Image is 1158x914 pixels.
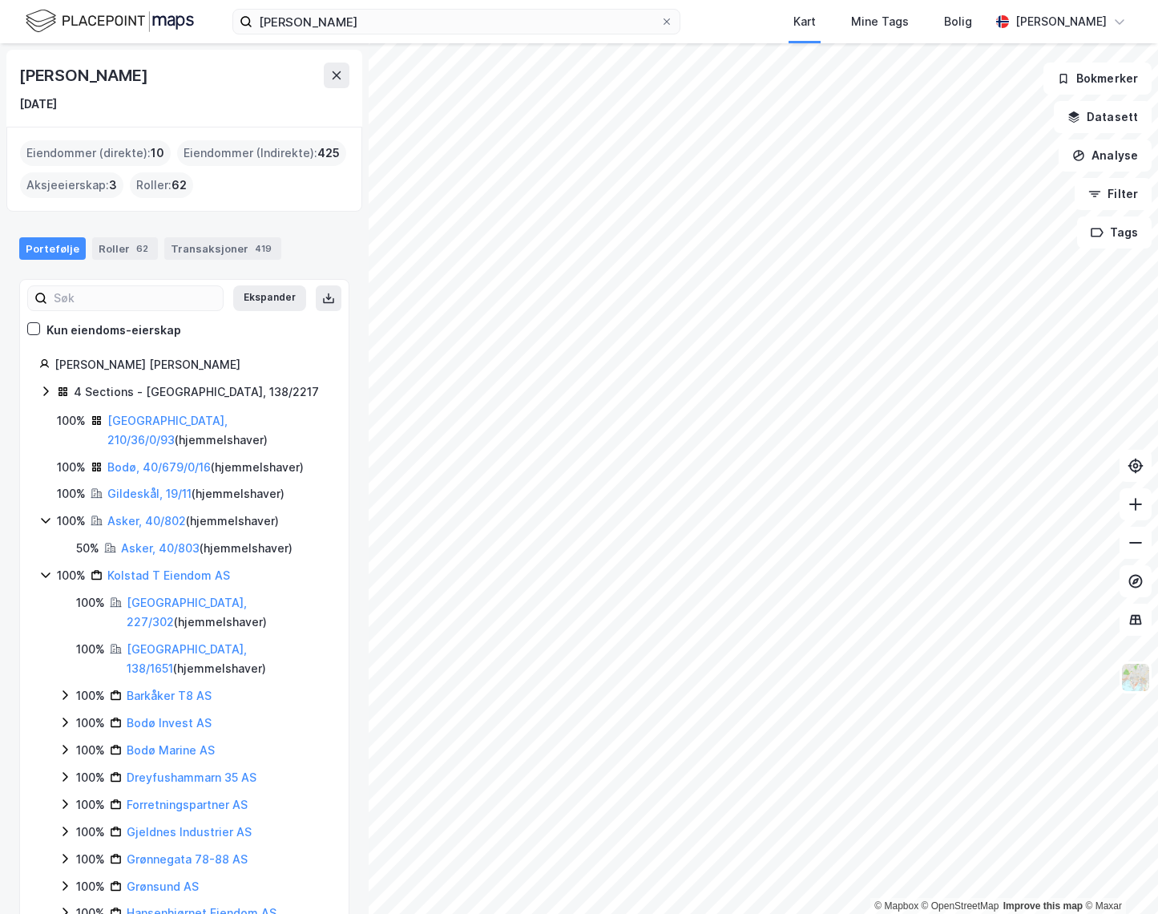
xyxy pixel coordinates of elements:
[121,541,200,555] a: Asker, 40/803
[107,487,192,500] a: Gildeskål, 19/11
[76,741,105,760] div: 100%
[1078,837,1158,914] iframe: Chat Widget
[20,172,123,198] div: Aksjeeierskap :
[57,411,86,431] div: 100%
[133,241,151,257] div: 62
[121,539,293,558] div: ( hjemmelshaver )
[1015,12,1107,31] div: [PERSON_NAME]
[252,10,660,34] input: Søk på adresse, matrikkel, gårdeiere, leietakere eller personer
[127,593,329,632] div: ( hjemmelshaver )
[107,514,186,528] a: Asker, 40/802
[127,689,212,702] a: Barkåker T8 AS
[76,593,105,613] div: 100%
[107,484,284,504] div: ( hjemmelshaver )
[944,12,972,31] div: Bolig
[851,12,909,31] div: Mine Tags
[76,686,105,706] div: 100%
[127,798,248,811] a: Forretningspartner AS
[317,144,340,163] span: 425
[252,241,275,257] div: 419
[151,144,164,163] span: 10
[92,237,158,260] div: Roller
[76,823,105,842] div: 100%
[177,140,346,166] div: Eiendommer (Indirekte) :
[127,640,329,678] div: ( hjemmelshaver )
[26,7,194,35] img: logo.f888ab2527a4732fd821a326f86c7f29.svg
[1003,900,1083,912] a: Improve this map
[793,12,816,31] div: Kart
[127,825,252,839] a: Gjeldnes Industrier AS
[57,512,86,531] div: 100%
[127,642,247,675] a: [GEOGRAPHIC_DATA], 138/1651
[57,458,86,477] div: 100%
[47,286,223,310] input: Søk
[107,458,304,477] div: ( hjemmelshaver )
[57,484,86,504] div: 100%
[76,714,105,733] div: 100%
[107,512,279,531] div: ( hjemmelshaver )
[874,900,918,912] a: Mapbox
[54,355,329,374] div: [PERSON_NAME] [PERSON_NAME]
[922,900,999,912] a: OpenStreetMap
[1077,216,1152,249] button: Tags
[127,852,248,866] a: Grønnegata 78-88 AS
[57,566,86,585] div: 100%
[1120,662,1151,693] img: Z
[76,795,105,815] div: 100%
[74,382,319,402] div: 4 Sections - [GEOGRAPHIC_DATA], 138/2217
[1054,101,1152,133] button: Datasett
[19,63,151,88] div: [PERSON_NAME]
[107,414,228,447] a: [GEOGRAPHIC_DATA], 210/36/0/93
[76,640,105,659] div: 100%
[19,95,57,114] div: [DATE]
[127,880,199,893] a: Grønsund AS
[127,743,215,757] a: Bodø Marine AS
[130,172,193,198] div: Roller :
[107,568,230,582] a: Kolstad T Eiendom AS
[127,770,256,784] a: Dreyfushammarn 35 AS
[20,140,171,166] div: Eiendommer (direkte) :
[107,411,329,450] div: ( hjemmelshaver )
[1059,140,1152,172] button: Analyse
[1075,178,1152,210] button: Filter
[76,539,99,558] div: 50%
[76,877,105,896] div: 100%
[76,768,105,787] div: 100%
[233,285,306,311] button: Ekspander
[19,237,86,260] div: Portefølje
[107,460,211,474] a: Bodø, 40/679/0/16
[127,716,212,730] a: Bodø Invest AS
[164,237,281,260] div: Transaksjoner
[127,596,247,629] a: [GEOGRAPHIC_DATA], 227/302
[1043,63,1152,95] button: Bokmerker
[76,850,105,869] div: 100%
[46,321,181,340] div: Kun eiendoms-eierskap
[109,176,117,195] span: 3
[171,176,187,195] span: 62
